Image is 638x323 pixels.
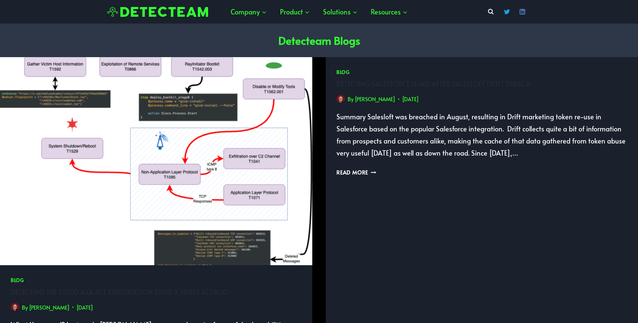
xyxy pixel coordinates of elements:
[107,7,208,17] img: Detecteam
[316,2,364,22] a: Solutions
[500,5,514,18] a: Twitter
[348,94,354,104] span: By
[224,2,273,22] a: Company
[11,303,19,311] img: Avatar photo
[371,6,407,18] span: Resources
[336,69,350,75] a: Blog
[336,95,345,103] img: Avatar photo
[11,303,19,311] a: Author image
[280,6,310,18] span: Product
[355,95,395,103] a: [PERSON_NAME]
[336,95,345,103] a: Author image
[485,6,497,18] button: View Search Form
[323,6,357,18] span: Solutions
[364,2,414,22] a: Resources
[29,304,70,311] a: [PERSON_NAME]
[402,94,419,104] time: [DATE]
[336,168,376,176] a: Read More
[11,277,24,283] a: Blog
[516,5,529,18] a: Linkedin
[76,302,93,312] time: [DATE]
[278,32,360,48] h1: Detecteam Blogs
[22,302,28,312] span: By
[231,6,267,18] span: Company
[336,111,627,159] p: Summary Salesloft was breached in August, resulting in Drift marketing token re-use in Salesforce...
[224,2,414,22] nav: Primary
[336,79,530,88] a: Detecting Salesforce leaks after Salesloft Drift breach
[11,287,229,297] a: Detecting the Cisco ASA RCE Exploitation 5500-X series attack?
[273,2,316,22] a: Product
